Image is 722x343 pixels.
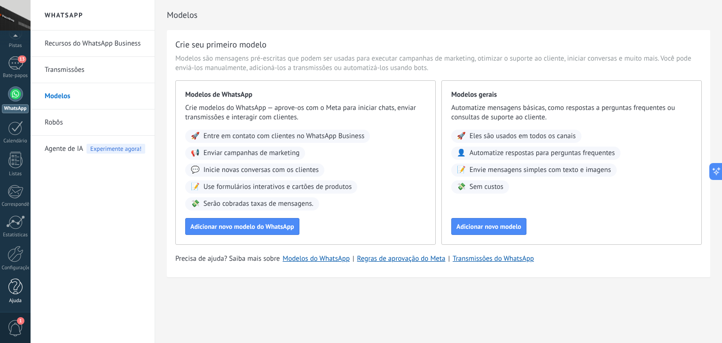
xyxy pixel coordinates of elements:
[456,222,521,231] font: Adicionar novo modelo
[357,254,446,263] a: Regras de aprovação do Meta
[451,90,497,99] font: Modelos gerais
[2,201,39,208] font: Correspondência
[451,103,675,122] font: Automatize mensagens básicas, como respostas a perguntas frequentes ou consultas de suporte ao cl...
[31,57,155,83] li: Transmissões
[3,232,28,238] font: Estatísticas
[453,254,534,263] a: Transmissões do WhatsApp
[45,39,141,48] font: Recursos do WhatsApp Business
[191,165,200,174] font: 💬
[45,31,145,57] a: Recursos do WhatsApp Business
[4,105,27,112] font: WhatsApp
[175,39,267,50] font: Crie seu primeiro modelo
[204,165,319,174] font: Inicie novas conversas com os clientes
[191,182,200,191] font: 📝
[31,31,155,57] li: Recursos do WhatsApp Business
[448,254,450,263] font: |
[204,148,300,157] font: Enviar campanhas de marketing
[9,171,22,177] font: Listas
[190,222,294,231] font: Adicionar novo modelo do WhatsApp
[45,118,63,127] font: Robôs
[167,9,197,20] font: Modelos
[191,148,200,157] font: 📢
[45,92,71,101] font: Modelos
[470,165,611,174] font: Envie mensagens simples com texto e imagens
[470,132,576,140] font: Eles são usados ​​em todos os canais
[45,11,83,19] font: WhatsApp
[191,132,200,140] font: 🚀
[283,254,350,263] a: Modelos do WhatsApp
[2,265,33,271] font: Configurações
[31,109,155,136] li: Robôs
[457,165,466,174] font: 📝
[185,218,299,235] button: Adicionar novo modelo do WhatsApp
[45,57,145,83] a: Transmissões
[457,132,466,140] font: 🚀
[31,136,155,162] li: Agente de IA
[45,144,83,153] font: Agente de IA
[45,136,145,162] a: Agente de IAExperimente agora!
[457,148,466,157] font: 👤
[457,182,466,191] font: 💸
[45,83,145,109] a: Modelos
[185,103,416,122] font: Crie modelos do WhatsApp — aprove-os com o Meta para iniciar chats, enviar transmissões e interag...
[470,148,615,157] font: Automatize respostas para perguntas frequentes
[45,65,85,74] font: Transmissões
[31,83,155,109] li: Modelos
[19,56,24,62] font: 13
[90,145,141,153] font: Experimente agora!
[353,254,354,263] font: |
[204,199,314,208] font: Serão cobradas taxas de mensagens.
[9,42,22,49] font: Pistas
[451,218,526,235] button: Adicionar novo modelo
[185,90,252,99] font: Modelos de WhatsApp
[175,54,691,72] font: Modelos são mensagens pré-escritas que podem ser usadas para executar campanhas de marketing, oti...
[204,182,352,191] font: Use formulários interativos e cartões de produtos
[19,318,22,324] font: 1
[470,182,503,191] font: Sem custos
[3,138,27,144] font: Calendário
[204,132,365,140] font: Entre em contato com clientes no WhatsApp Business
[3,72,28,79] font: Bate-papos
[9,297,22,304] font: Ajuda
[45,109,145,136] a: Robôs
[175,254,280,263] font: Precisa de ajuda? Saiba mais sobre
[191,199,200,208] font: 💸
